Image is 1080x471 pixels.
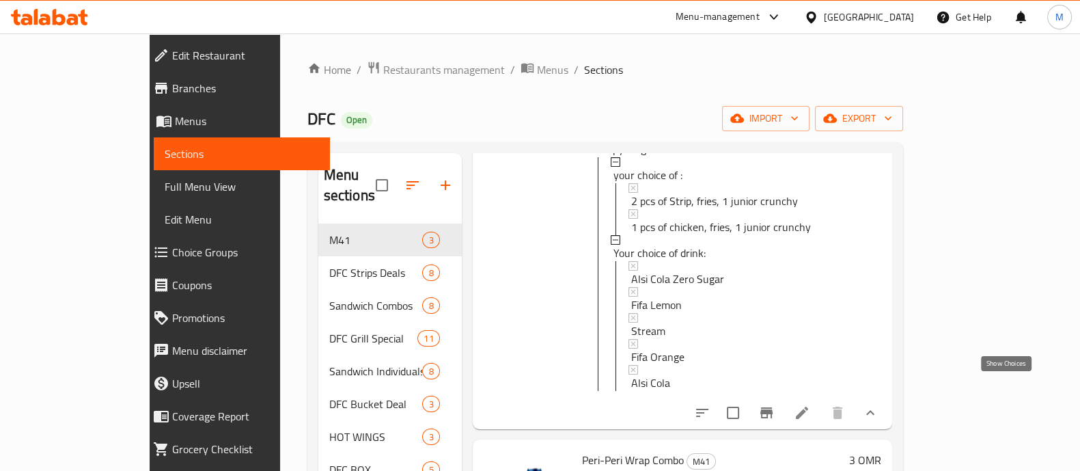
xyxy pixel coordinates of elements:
[631,219,811,235] span: 1 pcs of chicken, fries, 1 junior crunchy
[824,10,914,25] div: [GEOGRAPHIC_DATA]
[329,363,423,379] span: Sandwich Individuals
[821,396,854,429] button: delete
[676,9,760,25] div: Menu-management
[318,322,462,355] div: DFC Grill Special11
[631,271,724,287] span: Alsi Cola Zero Sugar
[154,137,330,170] a: Sections
[537,62,568,78] span: Menus
[422,363,439,379] div: items
[686,396,719,429] button: sort-choices
[396,169,429,202] span: Sort sections
[175,113,319,129] span: Menus
[318,256,462,289] div: DFC Strips Deals8
[613,245,706,261] span: Your choice of drink:
[329,265,423,281] span: DFC Strips Deals
[142,367,330,400] a: Upsell
[815,106,903,131] button: export
[142,236,330,269] a: Choice Groups
[142,334,330,367] a: Menu disclaimer
[318,355,462,388] div: Sandwich Individuals8
[1055,10,1064,25] span: M
[854,396,887,429] button: show more
[172,342,319,359] span: Menu disclaimer
[165,146,319,162] span: Sections
[584,62,623,78] span: Sections
[631,193,798,209] span: 2 pcs of Strip, fries, 1 junior crunchy
[172,80,319,96] span: Branches
[368,171,396,200] span: Select all sections
[631,375,670,391] span: Alsi Cola
[357,62,361,78] li: /
[794,405,810,421] a: Edit menu item
[172,408,319,425] span: Coverage Report
[631,297,682,313] span: Fifa Lemon
[422,297,439,314] div: items
[307,61,903,79] nav: breadcrumb
[631,323,665,339] span: Stream
[613,167,682,183] span: your choice of :
[423,267,439,280] span: 8
[341,112,372,129] div: Open
[687,453,716,470] div: M41
[423,299,439,312] span: 8
[750,396,783,429] button: Branch-specific-item
[423,365,439,378] span: 8
[329,297,423,314] span: Sandwich Combos
[367,61,505,79] a: Restaurants management
[329,232,423,248] span: M41
[142,72,330,105] a: Branches
[422,265,439,281] div: items
[165,178,319,195] span: Full Menu View
[329,429,423,445] span: HOT WINGS
[722,106,809,131] button: import
[142,301,330,334] a: Promotions
[172,244,319,260] span: Choice Groups
[172,441,319,457] span: Grocery Checklist
[307,103,335,134] span: DFC
[318,289,462,322] div: Sandwich Combos8
[172,310,319,326] span: Promotions
[687,454,715,470] span: M41
[172,277,319,293] span: Coupons
[142,39,330,72] a: Edit Restaurant
[142,105,330,137] a: Menus
[418,332,439,345] span: 11
[172,47,319,64] span: Edit Restaurant
[142,433,330,466] a: Grocery Checklist
[510,62,515,78] li: /
[318,420,462,453] div: HOT WINGS3
[172,375,319,392] span: Upsell
[329,396,423,412] span: DFC Bucket Deal
[142,269,330,301] a: Coupons
[733,110,799,127] span: import
[318,388,462,420] div: DFC Bucket Deal3
[631,349,684,365] span: Fifa Orange
[318,224,462,256] div: M413
[422,429,439,445] div: items
[423,431,439,444] span: 3
[582,450,684,470] span: Peri-Peri Wrap Combo
[849,450,881,470] h6: 3 OMR
[423,398,439,411] span: 3
[329,330,418,347] span: DFC Grill Special
[154,170,330,203] a: Full Menu View
[574,62,579,78] li: /
[429,169,462,202] button: Add section
[719,399,747,427] span: Select to update
[826,110,892,127] span: export
[341,114,372,126] span: Open
[324,165,376,206] h2: Menu sections
[422,396,439,412] div: items
[417,330,439,347] div: items
[521,61,568,79] a: Menus
[154,203,330,236] a: Edit Menu
[142,400,330,433] a: Coverage Report
[423,234,439,247] span: 3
